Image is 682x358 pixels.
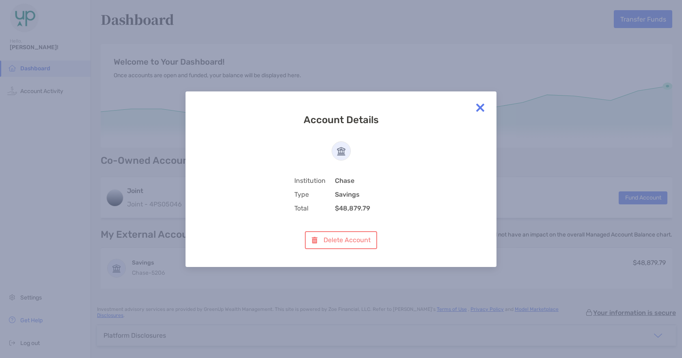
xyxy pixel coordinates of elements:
[294,204,335,212] span: Total
[472,100,488,116] img: close modal icon
[270,114,412,126] h3: Account Details
[294,177,335,184] span: Institution
[305,231,377,249] button: Delete Account
[335,204,370,212] b: $48,879.79
[335,191,360,198] b: Savings
[311,236,317,243] img: button icon
[294,191,335,198] span: Type
[332,142,350,160] img: Chase
[335,177,354,184] b: Chase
